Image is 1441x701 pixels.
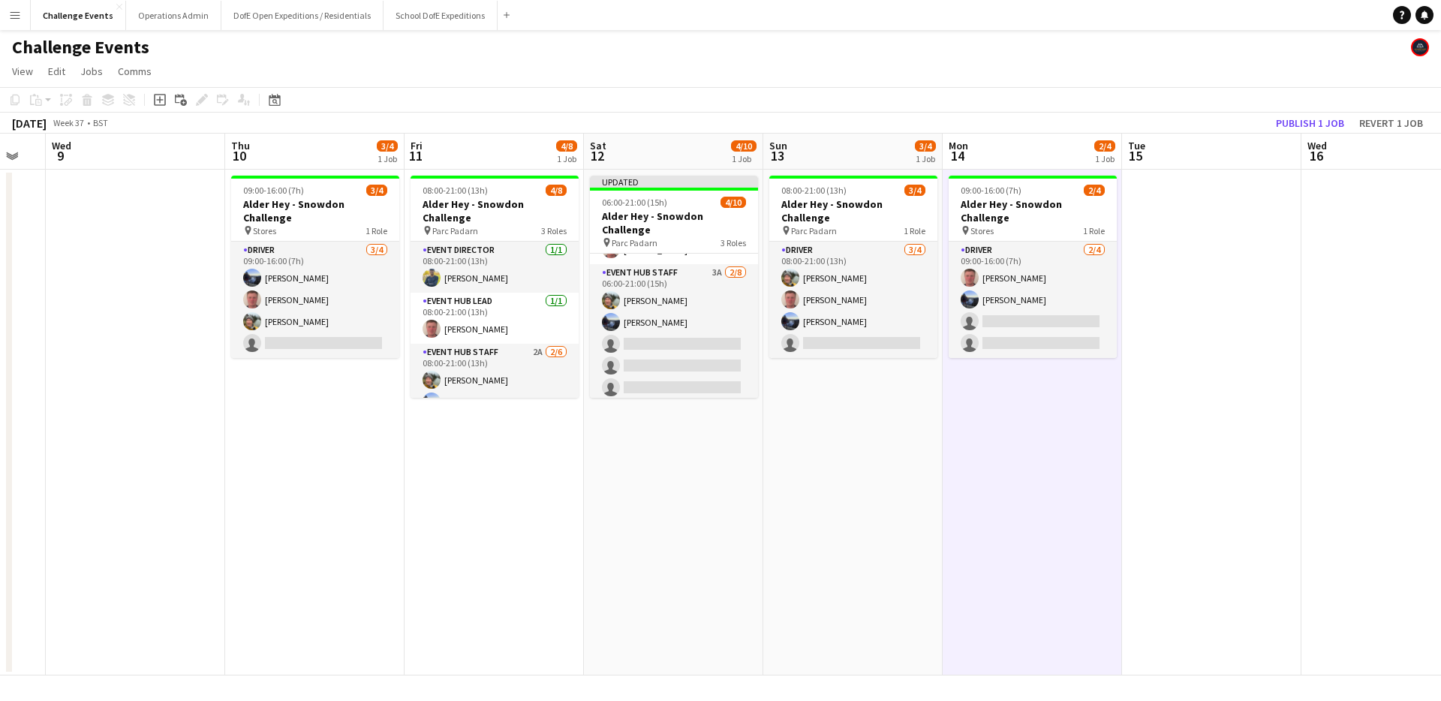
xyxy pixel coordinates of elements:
span: Jobs [80,65,103,78]
button: Challenge Events [31,1,126,30]
span: Parc Padarn [791,225,837,236]
span: Wed [1307,139,1327,152]
span: 1 Role [1083,225,1105,236]
span: 9 [50,147,71,164]
h1: Challenge Events [12,36,149,59]
span: 3/4 [366,185,387,196]
span: 06:00-21:00 (15h) [602,197,667,208]
button: School DofE Expeditions [384,1,498,30]
span: 2/4 [1084,185,1105,196]
app-job-card: 08:00-21:00 (13h)3/4Alder Hey - Snowdon Challenge Parc Padarn1 RoleDriver3/408:00-21:00 (13h)[PER... [769,176,937,358]
div: 1 Job [732,153,756,164]
app-job-card: 09:00-16:00 (7h)2/4Alder Hey - Snowdon Challenge Stores1 RoleDriver2/409:00-16:00 (7h)[PERSON_NAM... [949,176,1117,358]
a: Jobs [74,62,109,81]
span: Stores [970,225,994,236]
span: 11 [408,147,423,164]
app-card-role: Driver3/408:00-21:00 (13h)[PERSON_NAME][PERSON_NAME][PERSON_NAME] [769,242,937,358]
span: Week 37 [50,117,87,128]
span: Parc Padarn [612,237,657,248]
app-card-role: Event Hub Lead1/108:00-21:00 (13h)[PERSON_NAME] [411,293,579,344]
span: 3/4 [915,140,936,152]
span: 4/8 [556,140,577,152]
div: 1 Job [916,153,935,164]
h3: Alder Hey - Snowdon Challenge [769,197,937,224]
span: Fri [411,139,423,152]
h3: Alder Hey - Snowdon Challenge [411,197,579,224]
span: Parc Padarn [432,225,478,236]
span: 16 [1305,147,1327,164]
button: Operations Admin [126,1,221,30]
span: 3 Roles [720,237,746,248]
span: Edit [48,65,65,78]
span: 3/4 [904,185,925,196]
span: Tue [1128,139,1145,152]
span: Thu [231,139,250,152]
div: Updated [590,176,758,188]
span: 08:00-21:00 (13h) [423,185,488,196]
span: 4/10 [720,197,746,208]
div: 1 Job [378,153,397,164]
button: DofE Open Expeditions / Residentials [221,1,384,30]
app-card-role: Driver3/409:00-16:00 (7h)[PERSON_NAME][PERSON_NAME][PERSON_NAME] [231,242,399,358]
div: 1 Job [557,153,576,164]
app-job-card: 08:00-21:00 (13h)4/8Alder Hey - Snowdon Challenge Parc Padarn3 RolesEvent Director1/108:00-21:00 ... [411,176,579,398]
a: Edit [42,62,71,81]
app-card-role: Event Director1/108:00-21:00 (13h)[PERSON_NAME] [411,242,579,293]
span: 09:00-16:00 (7h) [243,185,304,196]
span: 10 [229,147,250,164]
span: Stores [253,225,276,236]
span: 13 [767,147,787,164]
span: 4/10 [731,140,757,152]
app-card-role: Driver2/409:00-16:00 (7h)[PERSON_NAME][PERSON_NAME] [949,242,1117,358]
app-job-card: Updated06:00-21:00 (15h)4/10Alder Hey - Snowdon Challenge Parc Padarn3 Roles06:00-21:00 (15h)[PER... [590,176,758,398]
a: Comms [112,62,158,81]
button: Publish 1 job [1270,113,1350,133]
button: Revert 1 job [1353,113,1429,133]
span: Wed [52,139,71,152]
span: 15 [1126,147,1145,164]
app-card-role: Event Hub Staff3A2/806:00-21:00 (15h)[PERSON_NAME][PERSON_NAME] [590,264,758,468]
div: 1 Job [1095,153,1115,164]
span: 08:00-21:00 (13h) [781,185,847,196]
span: 4/8 [546,185,567,196]
span: 14 [946,147,968,164]
span: 12 [588,147,606,164]
span: Sat [590,139,606,152]
h3: Alder Hey - Snowdon Challenge [590,209,758,236]
span: Comms [118,65,152,78]
span: 3 Roles [541,225,567,236]
span: 1 Role [366,225,387,236]
a: View [6,62,39,81]
h3: Alder Hey - Snowdon Challenge [949,197,1117,224]
h3: Alder Hey - Snowdon Challenge [231,197,399,224]
app-user-avatar: The Adventure Element [1411,38,1429,56]
span: 09:00-16:00 (7h) [961,185,1021,196]
span: Mon [949,139,968,152]
span: View [12,65,33,78]
span: 3/4 [377,140,398,152]
span: 2/4 [1094,140,1115,152]
div: [DATE] [12,116,47,131]
span: 1 Role [904,225,925,236]
app-job-card: 09:00-16:00 (7h)3/4Alder Hey - Snowdon Challenge Stores1 RoleDriver3/409:00-16:00 (7h)[PERSON_NAM... [231,176,399,358]
app-card-role: Event Hub Staff2A2/608:00-21:00 (13h)[PERSON_NAME][PERSON_NAME] [411,344,579,504]
div: BST [93,117,108,128]
span: Sun [769,139,787,152]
